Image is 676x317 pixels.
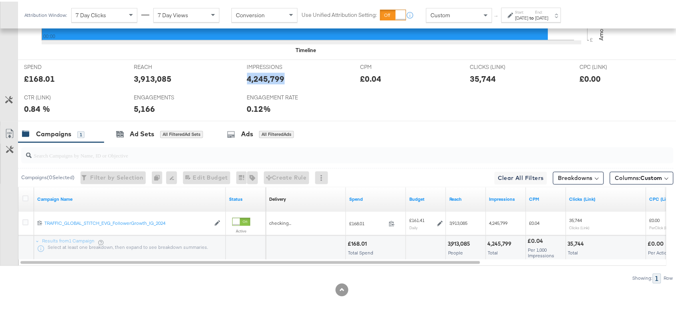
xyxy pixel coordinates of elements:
[449,195,483,201] a: The number of people your ad was served to.
[498,172,544,182] span: Clear All Filters
[32,143,614,159] input: Search Campaigns by Name, ID or Objective
[650,216,660,222] span: £0.00
[409,216,425,222] div: £161.41
[269,195,286,201] div: Delivery
[232,227,250,232] label: Active
[489,195,523,201] a: The number of times your ad was served. On mobile apps an ad is counted as served the first time ...
[269,219,291,225] span: checking...
[568,239,587,246] div: 35,744
[495,170,547,183] button: Clear All Filters
[515,13,529,20] div: [DATE]
[44,219,210,225] div: TRAFFIC_GLOBAL_STITCH_EVG_FollowerGrowth_IG_2024
[569,216,582,222] span: 35,744
[528,246,555,257] span: Per 1,000 Impressions
[158,10,188,17] span: 7 Day Views
[470,62,530,69] span: CLICKS (LINK)
[37,195,223,201] a: Your campaign name.
[130,128,154,137] div: Ad Sets
[569,195,643,201] a: The number of clicks on links appearing on your ad or Page that direct people to your sites off F...
[36,128,71,137] div: Campaigns
[615,173,662,181] span: Columns:
[134,102,155,113] div: 5,166
[648,248,670,254] span: Per Action
[77,130,84,137] div: 1
[448,239,473,246] div: 3,913,085
[269,195,286,201] a: Reflects the ability of your Ad Campaign to achieve delivery based on ad states, schedule and bud...
[247,102,271,113] div: 0.12%
[569,224,590,229] sub: Clicks (Link)
[21,173,74,180] div: Campaigns ( 0 Selected)
[349,195,403,201] a: The total amount spent to date.
[641,173,662,180] span: Custom
[650,224,674,229] sub: Per Click (Link)
[24,102,50,113] div: 0.84 %
[529,13,535,19] strong: to
[134,71,171,83] div: 3,913,085
[348,239,369,246] div: £168.01
[535,8,549,13] label: End:
[489,219,508,225] span: 4,245,799
[134,62,194,69] span: REACH
[360,62,420,69] span: CPM
[134,92,194,100] span: ENGAGEMENTS
[348,248,373,254] span: Total Spend
[598,4,605,39] text: Amount (GBP)
[528,236,546,244] div: £0.04
[24,11,67,16] div: Attribution Window:
[296,45,316,52] div: Timeline
[409,224,418,229] sub: Daily
[648,239,666,246] div: £0.00
[653,272,661,282] div: 1
[529,195,563,201] a: The average cost you've paid to have 1,000 impressions of your ad.
[24,62,84,69] span: SPEND
[470,71,496,83] div: 35,744
[241,128,253,137] div: Ads
[448,248,463,254] span: People
[610,170,674,183] button: Columns:Custom
[580,71,601,83] div: £0.00
[493,14,501,16] span: ↑
[580,62,640,69] span: CPC (LINK)
[24,71,55,83] div: £168.01
[24,92,84,100] span: CTR (LINK)
[632,274,653,280] div: Showing:
[229,195,263,201] a: Shows the current state of your Ad Campaign.
[535,13,549,20] div: [DATE]
[247,71,285,83] div: 4,245,799
[152,170,166,183] div: 0
[349,219,386,225] span: £168.01
[236,10,265,17] span: Conversion
[360,71,381,83] div: £0.04
[431,10,450,17] span: Custom
[76,10,106,17] span: 7 Day Clicks
[259,129,294,137] div: All Filtered Ads
[553,170,604,183] button: Breakdowns
[529,219,540,225] span: £0.04
[247,62,307,69] span: IMPRESSIONS
[247,92,307,100] span: ENGAGEMENT RATE
[568,248,578,254] span: Total
[515,8,529,13] label: Start:
[160,129,203,137] div: All Filtered Ad Sets
[302,10,377,17] label: Use Unified Attribution Setting:
[409,195,443,201] a: The maximum amount you're willing to spend on your ads, on average each day or over the lifetime ...
[488,239,514,246] div: 4,245,799
[449,219,468,225] span: 3,913,085
[488,248,498,254] span: Total
[664,274,674,280] div: Row
[44,219,210,226] a: TRAFFIC_GLOBAL_STITCH_EVG_FollowerGrowth_IG_2024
